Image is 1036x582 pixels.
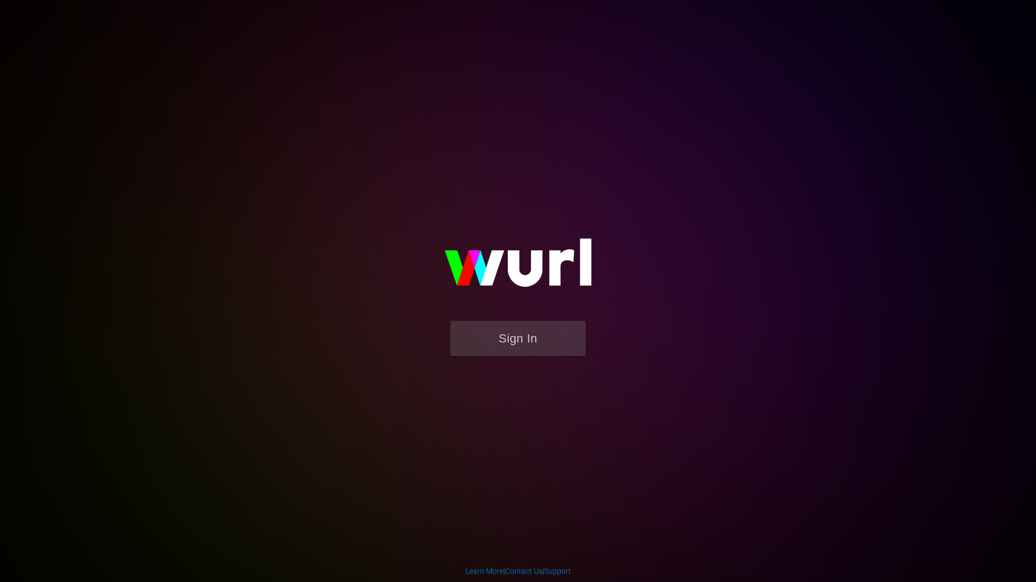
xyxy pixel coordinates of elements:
button: Sign In [450,321,586,356]
div: | | [465,566,571,577]
img: wurl-logo-on-black-223613ac3d8ba8fe6dc639794a292ebdb59501304c7dfd60c99c58986ef67473.svg [410,215,626,320]
a: Support [544,567,571,575]
a: Contact Us [505,567,542,575]
a: Learn More [465,567,503,575]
